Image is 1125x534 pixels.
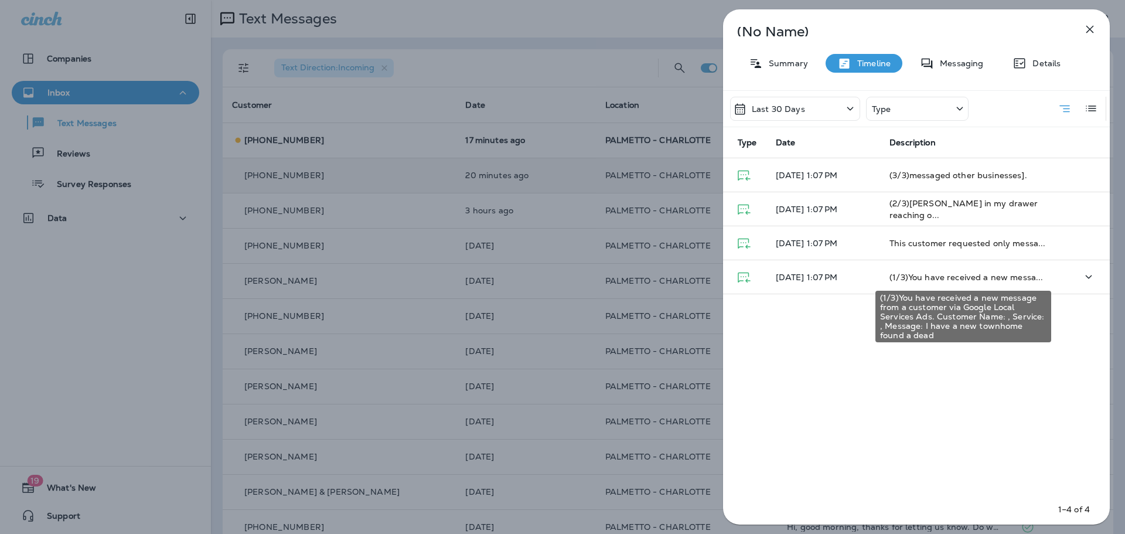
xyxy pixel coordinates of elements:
p: Type [872,104,891,114]
button: Summary View [1053,97,1076,121]
button: Log View [1079,97,1103,120]
p: Last 30 Days [752,104,805,114]
span: Description [889,138,936,148]
p: [DATE] 1:07 PM [776,239,871,248]
p: [DATE] 1:07 PM [776,205,871,214]
span: (2/3)[PERSON_NAME] in my drawer reaching o... [889,198,1038,220]
p: Summary [763,59,808,68]
p: [DATE] 1:07 PM [776,273,871,282]
p: Details [1027,59,1061,68]
span: (3/3)messaged other businesses]. [889,170,1027,181]
span: Text Message - Received [738,237,751,248]
span: Text Message - Received [738,169,751,180]
span: Type [738,137,757,148]
span: (1/3)You have received a new messa... [889,272,1043,283]
p: (No Name) [737,27,1057,36]
p: 1–4 of 4 [1058,504,1090,515]
button: Expand [1077,265,1100,289]
span: Text Message - Received [738,271,751,282]
div: (1/3)You have received a new message from a customer via Google Local Services Ads. Customer Name... [875,291,1051,342]
span: Date [776,137,796,148]
span: Text Message - Received [738,203,751,214]
span: This customer requested only messa... [889,238,1045,249]
p: Messaging [934,59,983,68]
p: Timeline [851,59,891,68]
p: [DATE] 1:07 PM [776,171,871,180]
